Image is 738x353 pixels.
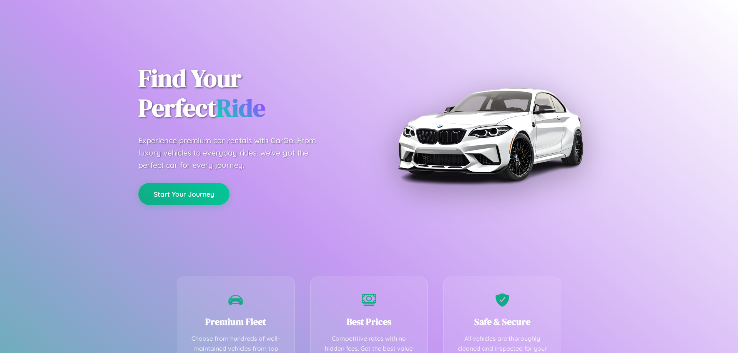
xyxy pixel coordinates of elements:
[394,38,586,230] img: Premium BMW car rental vehicle
[216,91,265,124] span: Ride
[189,315,283,328] h3: Premium Fleet
[138,64,357,123] h1: Find Your Perfect
[455,315,549,328] h3: Safe & Secure
[322,315,416,328] h3: Best Prices
[138,134,331,171] p: Experience premium car rentals with CarGo. From luxury vehicles to everyday rides, we've got the ...
[138,183,229,205] button: Start Your Journey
